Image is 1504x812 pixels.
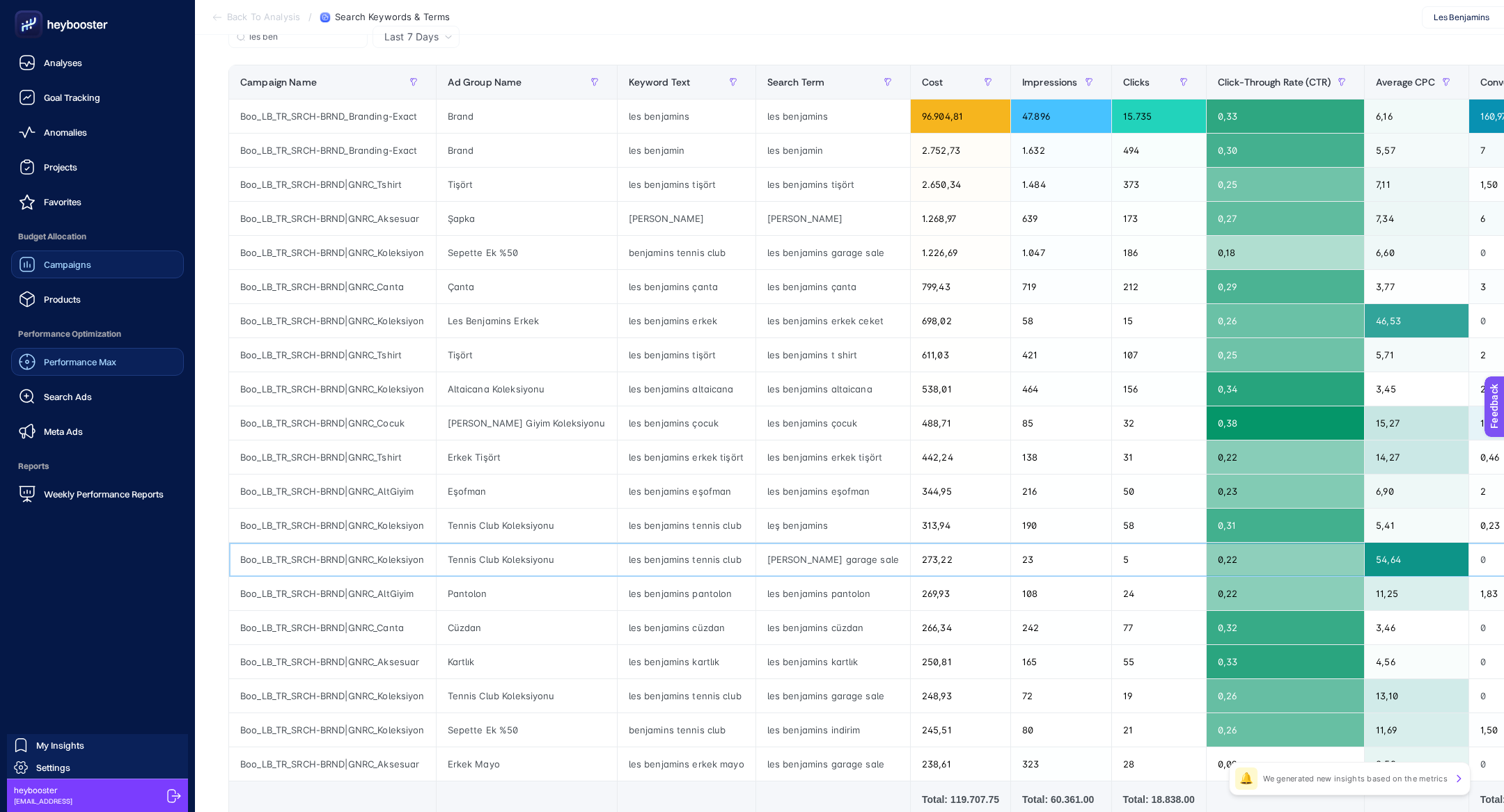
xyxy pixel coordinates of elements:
div: 0,33 [1207,99,1364,133]
div: 0,26 [1207,713,1364,747]
div: 72 [1011,679,1111,713]
div: Boo_LB_TR_SRCH-BRND_Branding-Exact [229,99,436,133]
div: les benjamins çanta [756,270,910,303]
div: 3,77 [1365,270,1468,303]
div: 421 [1011,338,1111,372]
div: 2.752,73 [911,134,1010,167]
div: 212 [1112,270,1206,303]
div: Tennis Club Koleksiyonu [437,679,617,713]
div: 50 [1112,475,1206,508]
div: 0,09 [1207,747,1364,781]
a: Performance Max [11,348,184,376]
div: 344,95 [911,475,1010,508]
div: les benjamins garage sale [756,679,910,713]
span: [EMAIL_ADDRESS] [14,796,72,806]
div: Erkek Mayo [437,747,617,781]
div: 77 [1112,611,1206,644]
a: Meta Ads [11,417,184,445]
div: 0,22 [1207,577,1364,610]
div: les benjamins indirim [756,713,910,747]
div: Boo_LB_TR_SRCH-BRND|GNRC_Cocuk [229,406,436,440]
div: Boo_LB_TR_SRCH-BRND|GNRC_Koleksiyon [229,372,436,406]
div: 108 [1011,577,1111,610]
div: benjamins tennis club [618,713,755,747]
div: 611,03 [911,338,1010,372]
div: Les Benjamins Erkek [437,304,617,337]
div: les benjamins eşofman [618,475,755,508]
div: 4,56 [1365,645,1468,678]
div: Çanta [437,270,617,303]
div: Altaicana Koleksiyonu [437,372,617,406]
div: les benjamins erkek mayo [618,747,755,781]
div: 7,34 [1365,202,1468,235]
div: les benjamins t shirt [756,338,910,372]
div: 0,27 [1207,202,1364,235]
div: Boo_LB_TR_SRCH-BRND|GNRC_AltGiyim [229,475,436,508]
div: Boo_LB_TR_SRCH-BRND|GNRC_Koleksiyon [229,543,436,576]
div: 11,69 [1365,713,1468,747]
span: Reports [11,452,184,480]
div: 250,81 [911,645,1010,678]
div: 3,45 [1365,372,1468,406]
div: 13,10 [1365,679,1468,713]
div: 55 [1112,645,1206,678]
span: Search Ads [44,391,92,402]
div: Total: 18.838.00 [1123,793,1195,806]
div: 15,27 [1365,406,1468,440]
div: les benjamins çocuk [756,406,910,440]
div: [PERSON_NAME] [618,202,755,235]
div: Pantolon [437,577,617,610]
div: les benjamins tişört [618,168,755,201]
div: 11,25 [1365,577,1468,610]
div: Cüzdan [437,611,617,644]
div: Eşofman [437,475,617,508]
div: les benjamins tennis club [618,509,755,542]
div: 3,46 [1365,611,1468,644]
div: 165 [1011,645,1111,678]
div: les benjamin [756,134,910,167]
div: 719 [1011,270,1111,303]
div: 0,22 [1207,440,1364,474]
div: 216 [1011,475,1111,508]
span: Weekly Performance Reports [44,488,164,500]
span: Goal Tracking [44,92,100,103]
div: 0,34 [1207,372,1364,406]
div: 0,32 [1207,611,1364,644]
div: 494 [1112,134,1206,167]
div: les benjamins çocuk [618,406,755,440]
div: Brand [437,99,617,133]
div: Boo_LB_TR_SRCH-BRND|GNRC_Tshirt [229,168,436,201]
div: 1.226,69 [911,236,1010,269]
div: Tennis Club Koleksiyonu [437,509,617,542]
span: Meta Ads [44,426,83,437]
div: 186 [1112,236,1206,269]
div: Total: 60.361.00 [1022,793,1100,806]
div: 32 [1112,406,1206,440]
div: 138 [1011,440,1111,474]
span: My Insights [36,740,84,751]
div: 🔔 [1235,767,1258,790]
div: 323 [1011,747,1111,781]
div: 0,26 [1207,304,1364,337]
div: les benjamins eşofman [756,475,910,508]
div: 156 [1112,372,1206,406]
div: les benjamins erkek tişört [618,440,755,474]
div: Sepette Ek %50 [437,713,617,747]
span: / [308,11,312,22]
div: les benjamins tişört [618,338,755,372]
div: 1.632 [1011,134,1111,167]
div: 0,26 [1207,679,1364,713]
span: Campaign Name [240,77,317,88]
div: 799,43 [911,270,1010,303]
span: Anomalies [44,127,87,138]
div: 488,71 [911,406,1010,440]
div: les benjamins tişört [756,168,910,201]
div: les benjamins pantolon [756,577,910,610]
div: 24 [1112,577,1206,610]
div: leş benjamins [756,509,910,542]
input: Search [249,32,359,42]
div: 80 [1011,713,1111,747]
div: 0,22 [1207,543,1364,576]
span: Keyword Text [629,77,691,88]
span: Search Term [767,77,825,88]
